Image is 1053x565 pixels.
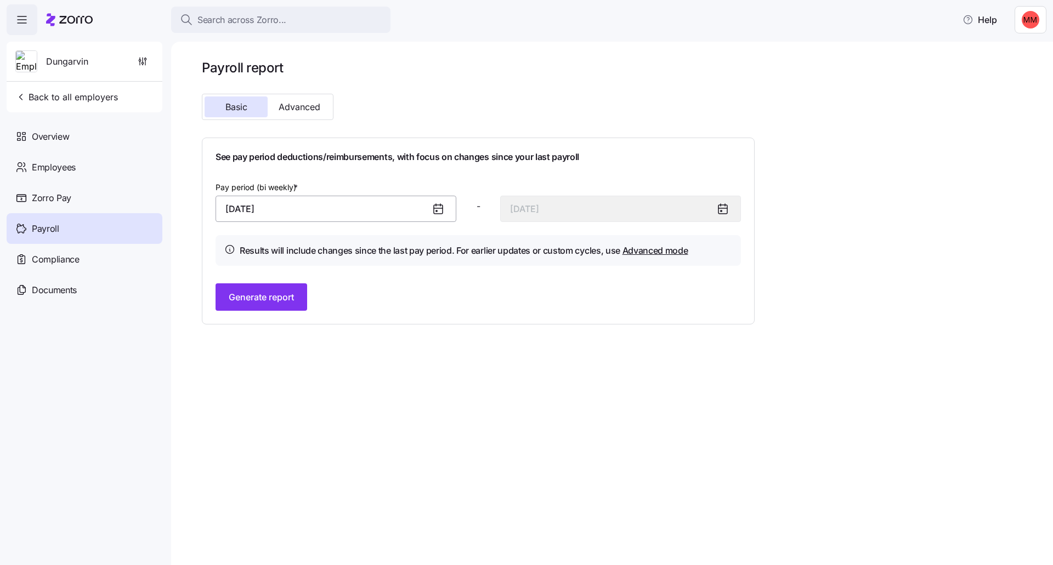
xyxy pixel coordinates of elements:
[216,196,456,222] input: Start date
[225,102,247,111] span: Basic
[7,121,162,152] a: Overview
[46,55,88,69] span: Dungarvin
[7,275,162,305] a: Documents
[7,244,162,275] a: Compliance
[32,253,80,266] span: Compliance
[32,130,69,144] span: Overview
[7,213,162,244] a: Payroll
[229,290,294,304] span: Generate report
[32,191,71,205] span: Zorro Pay
[15,90,118,104] span: Back to all employers
[963,13,997,26] span: Help
[11,86,122,108] button: Back to all employers
[954,9,1006,31] button: Help
[622,245,688,256] a: Advanced mode
[32,283,77,297] span: Documents
[216,181,300,193] label: Pay period (bi weekly)
[7,182,162,213] a: Zorro Pay
[171,7,390,33] button: Search across Zorro...
[477,199,480,213] span: -
[240,244,688,258] h4: Results will include changes since the last pay period. For earlier updates or custom cycles, use
[216,151,741,163] h1: See pay period deductions/reimbursements, with focus on changes since your last payroll
[32,222,59,236] span: Payroll
[216,283,307,311] button: Generate report
[500,196,741,222] input: End date
[197,13,286,27] span: Search across Zorro...
[7,152,162,182] a: Employees
[32,161,76,174] span: Employees
[279,102,320,111] span: Advanced
[202,59,755,76] h1: Payroll report
[1022,11,1039,28] img: 7a060d5ab7c816cbe467fdbf4fb73b89
[16,51,37,73] img: Employer logo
